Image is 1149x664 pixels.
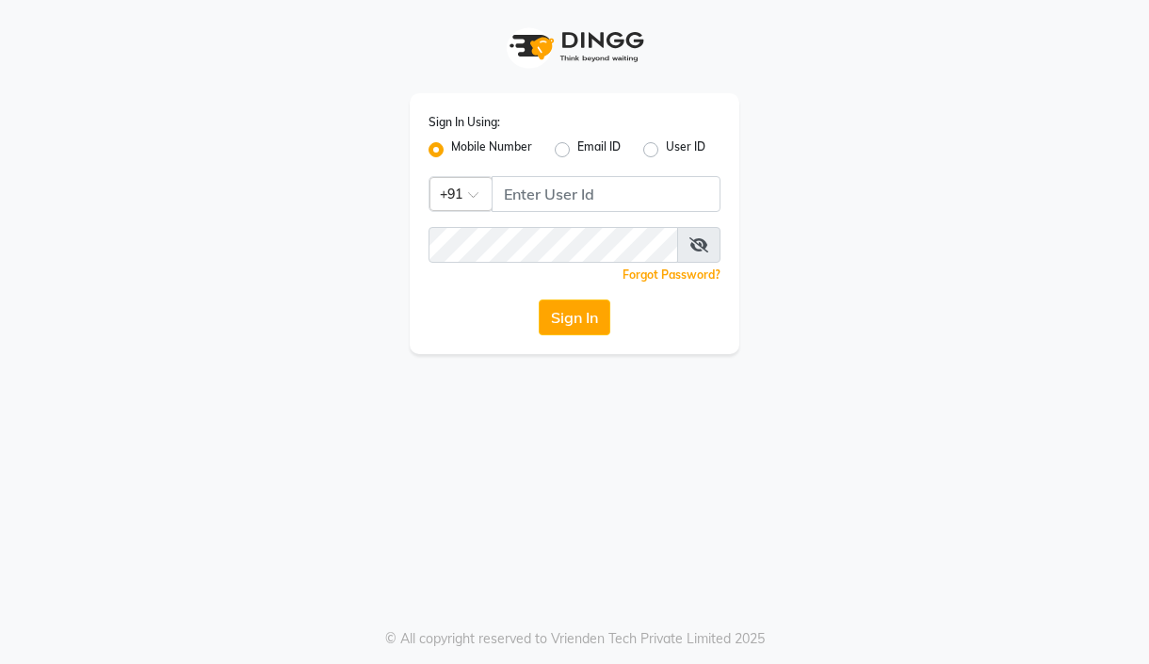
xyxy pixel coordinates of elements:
[539,300,610,335] button: Sign In
[451,138,532,161] label: Mobile Number
[577,138,621,161] label: Email ID
[666,138,705,161] label: User ID
[499,19,650,74] img: logo1.svg
[429,227,678,263] input: Username
[492,176,720,212] input: Username
[429,114,500,131] label: Sign In Using:
[623,267,720,282] a: Forgot Password?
